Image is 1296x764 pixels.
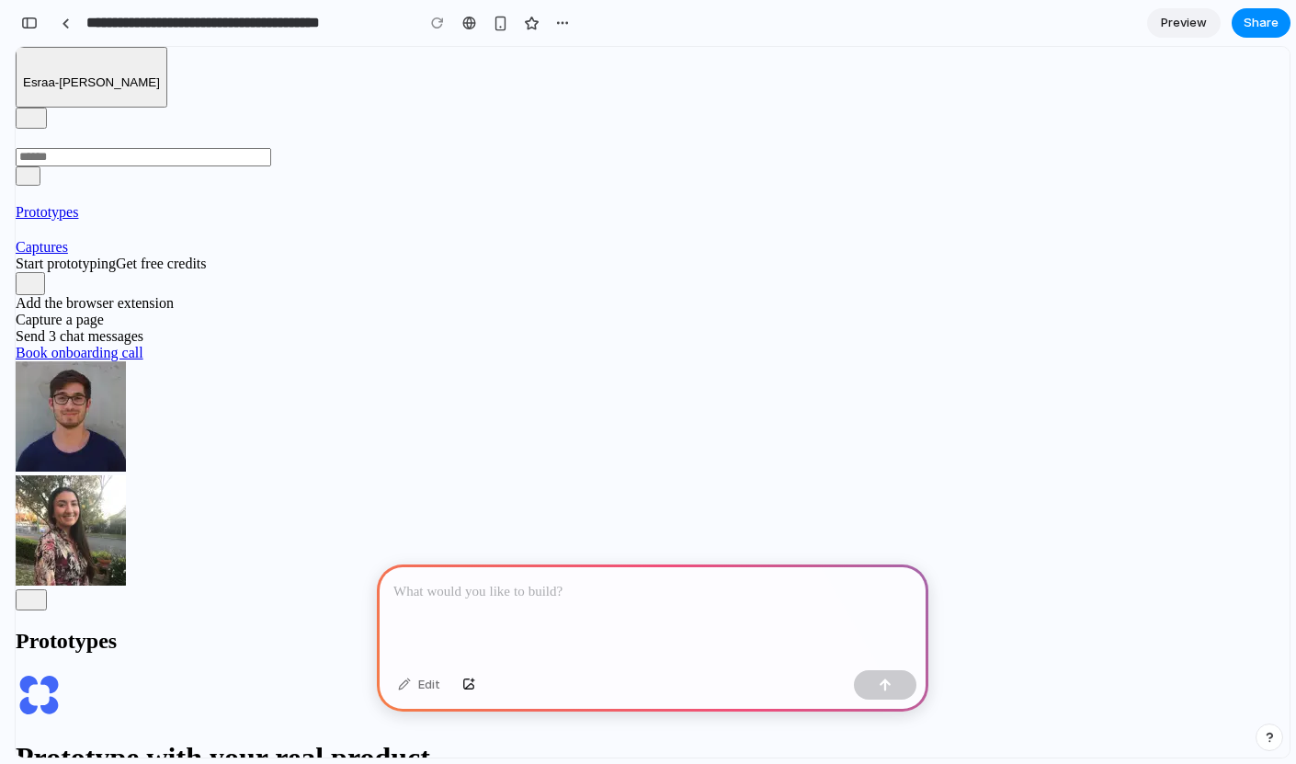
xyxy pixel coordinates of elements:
a: Preview [1147,8,1221,38]
span: Preview [1161,14,1207,32]
span: esraa-[PERSON_NAME] [7,29,144,42]
span: Get free credits [100,209,191,224]
span: Share [1244,14,1279,32]
button: Share [1232,8,1290,38]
